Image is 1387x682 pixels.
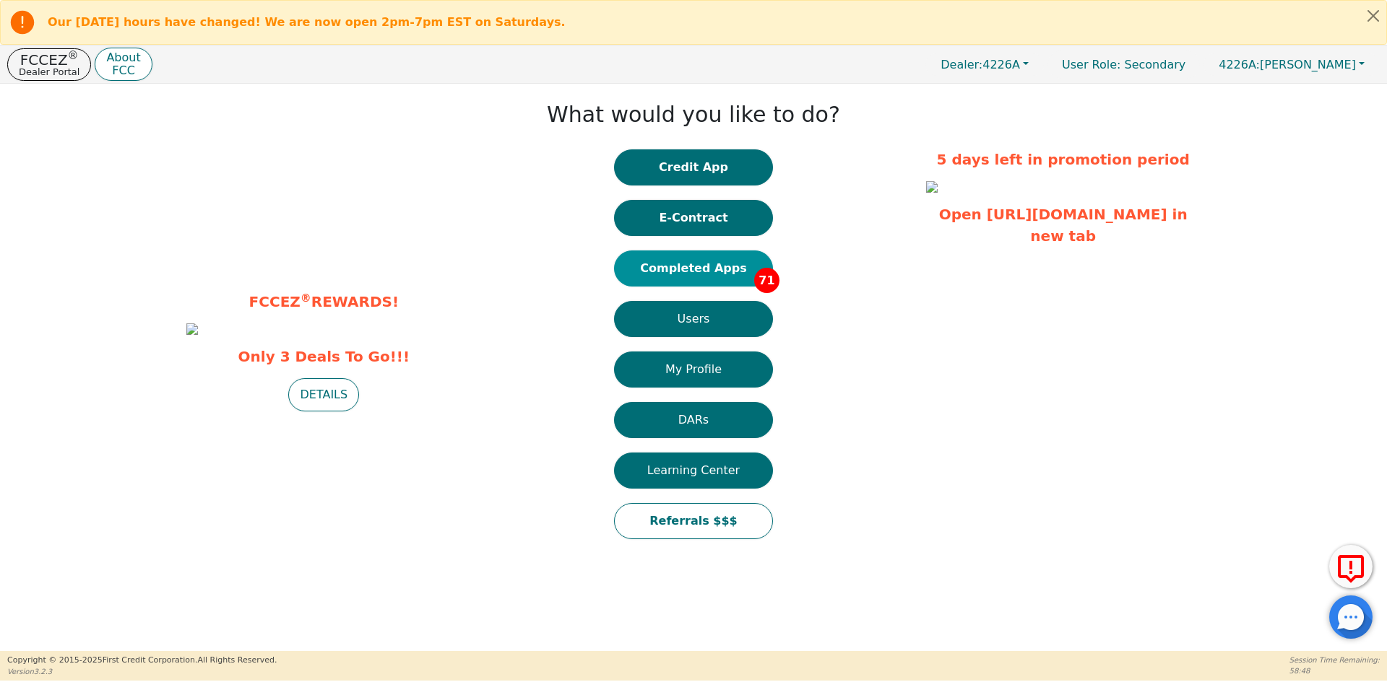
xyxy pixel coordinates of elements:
span: 4226A: [1219,58,1260,71]
span: 4226A [941,58,1020,71]
p: Dealer Portal [19,67,79,76]
button: Dealer:4226A [925,53,1044,76]
sup: ® [68,49,79,62]
button: Learning Center [614,453,773,489]
img: f63859b0-1e88-4239-9fac-2a15cb532b2b [186,323,198,335]
p: Copyright © 2015- 2025 First Credit Corporation. [7,655,277,667]
button: My Profile [614,351,773,388]
p: About [106,52,140,64]
span: 71 [754,268,779,293]
b: Our [DATE] hours have changed! We are now open 2pm-7pm EST on Saturdays. [48,15,566,29]
button: AboutFCC [95,48,152,82]
img: a2a7077f-ed12-4fdd-b2d6-5846148ae3b6 [926,181,938,193]
a: Open [URL][DOMAIN_NAME] in new tab [939,206,1188,245]
button: DETAILS [288,378,359,411]
span: All Rights Reserved. [197,655,277,665]
button: Completed Apps71 [614,250,773,287]
p: Secondary [1047,51,1200,79]
p: FCCEZ [19,53,79,67]
h1: What would you like to do? [547,102,840,128]
span: Only 3 Deals To Go!!! [186,346,461,367]
button: 4226A:[PERSON_NAME] [1204,53,1380,76]
p: Session Time Remaining: [1289,655,1380,665]
button: DARs [614,402,773,438]
p: Version 3.2.3 [7,666,277,677]
button: E-Contract [614,200,773,236]
button: Close alert [1360,1,1386,30]
p: 5 days left in promotion period [926,149,1201,170]
p: 58:48 [1289,665,1380,676]
span: Dealer: [941,58,982,71]
sup: ® [301,292,311,305]
a: User Role: Secondary [1047,51,1200,79]
span: User Role : [1062,58,1120,71]
button: Report Error to FCC [1329,545,1373,588]
button: Users [614,301,773,337]
p: FCCEZ REWARDS! [186,291,461,312]
span: [PERSON_NAME] [1219,58,1356,71]
p: FCC [106,65,140,76]
button: FCCEZ®Dealer Portal [7,48,91,81]
button: Referrals $$$ [614,503,773,539]
button: Credit App [614,149,773,185]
